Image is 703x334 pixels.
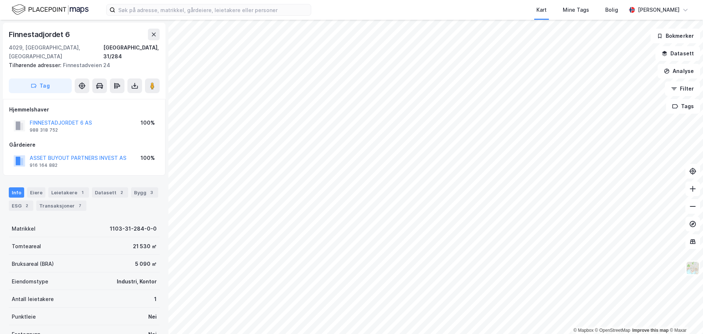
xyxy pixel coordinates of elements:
div: Gårdeiere [9,140,159,149]
div: Hjemmelshaver [9,105,159,114]
div: 7 [76,202,83,209]
img: logo.f888ab2527a4732fd821a326f86c7f29.svg [12,3,89,16]
div: Industri, Kontor [117,277,157,286]
div: 100% [141,154,155,162]
input: Søk på adresse, matrikkel, gårdeiere, leietakere eller personer [115,4,311,15]
div: Tomteareal [12,242,41,251]
div: 4029, [GEOGRAPHIC_DATA], [GEOGRAPHIC_DATA] [9,43,103,61]
div: 1103-31-284-0-0 [110,224,157,233]
div: Finnestadveien 24 [9,61,154,70]
button: Tags [666,99,700,114]
div: Transaksjoner [36,201,86,211]
div: Kontrollprogram for chat [666,299,703,334]
div: 100% [141,118,155,127]
a: Improve this map [632,328,669,333]
div: 1 [79,189,86,196]
button: Tag [9,78,72,93]
a: OpenStreetMap [595,328,631,333]
div: 21 530 ㎡ [133,242,157,251]
div: Finnestadjordet 6 [9,29,71,40]
div: Info [9,187,24,198]
button: Bokmerker [651,29,700,43]
a: Mapbox [573,328,594,333]
div: 1 [154,295,157,304]
div: 3 [148,189,155,196]
button: Datasett [655,46,700,61]
span: Tilhørende adresser: [9,62,63,68]
div: 988 318 752 [30,127,58,133]
div: Bygg [131,187,158,198]
iframe: Chat Widget [666,299,703,334]
div: 916 164 882 [30,162,57,168]
div: 2 [118,189,125,196]
div: Bolig [605,5,618,14]
div: Matrikkel [12,224,36,233]
div: Datasett [92,187,128,198]
div: Antall leietakere [12,295,54,304]
div: ESG [9,201,33,211]
div: [PERSON_NAME] [638,5,680,14]
div: Kart [536,5,547,14]
div: Bruksareal (BRA) [12,260,54,268]
button: Filter [665,81,700,96]
div: 5 090 ㎡ [135,260,157,268]
div: Leietakere [48,187,89,198]
div: Nei [148,312,157,321]
div: 2 [23,202,30,209]
div: Punktleie [12,312,36,321]
div: Eiere [27,187,45,198]
div: [GEOGRAPHIC_DATA], 31/284 [103,43,160,61]
div: Mine Tags [563,5,589,14]
img: Z [686,261,700,275]
button: Analyse [658,64,700,78]
div: Eiendomstype [12,277,48,286]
